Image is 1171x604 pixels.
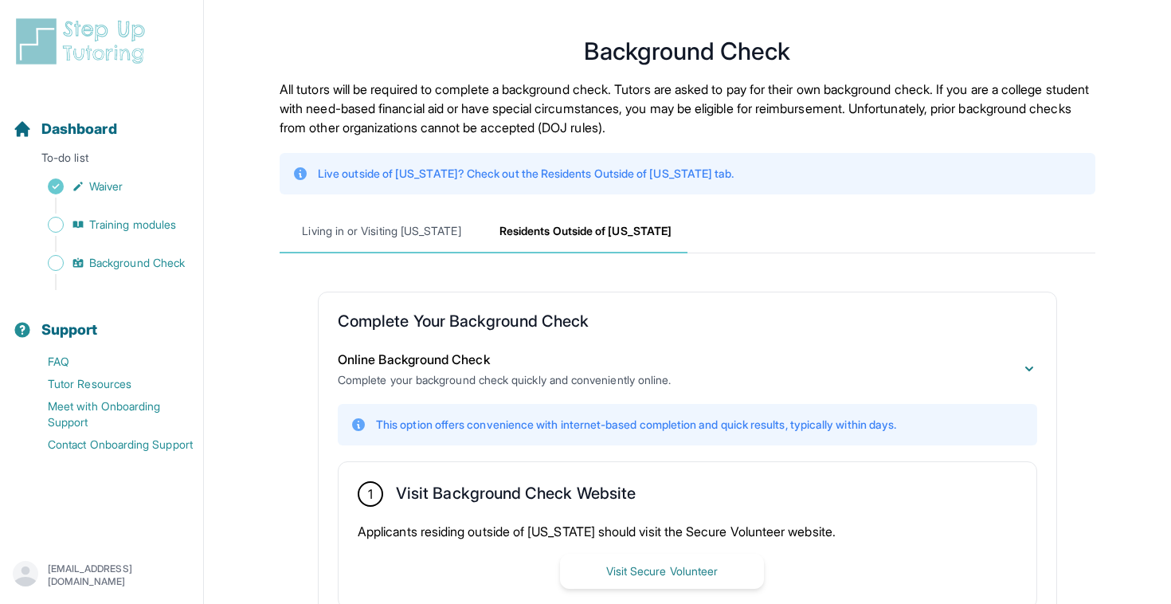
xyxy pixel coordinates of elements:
p: Live outside of [US_STATE]? Check out the Residents Outside of [US_STATE] tab. [318,166,734,182]
span: 1 [368,484,373,504]
p: Applicants residing outside of [US_STATE] should visit the Secure Volunteer website. [358,522,1017,541]
span: Background Check [89,255,185,271]
nav: Tabs [280,210,1095,253]
button: Visit Secure Volunteer [560,554,764,589]
span: Dashboard [41,118,117,140]
button: Dashboard [6,92,197,147]
h2: Visit Background Check Website [396,484,636,509]
span: Living in or Visiting [US_STATE] [280,210,484,253]
a: FAQ [13,351,203,373]
span: Residents Outside of [US_STATE] [484,210,687,253]
a: Training modules [13,214,203,236]
span: Online Background Check [338,351,490,367]
a: Tutor Resources [13,373,203,395]
a: Visit Secure Volunteer [560,563,764,579]
a: Dashboard [13,118,117,140]
img: logo [13,16,155,67]
a: Background Check [13,252,203,274]
a: Waiver [13,175,203,198]
button: Support [6,293,197,347]
p: This option offers convenience with internet-based completion and quick results, typically within... [376,417,896,433]
a: Contact Onboarding Support [13,433,203,456]
p: Complete your background check quickly and conveniently online. [338,372,671,388]
h2: Complete Your Background Check [338,312,1037,337]
p: All tutors will be required to complete a background check. Tutors are asked to pay for their own... [280,80,1095,137]
p: To-do list [6,150,197,172]
p: [EMAIL_ADDRESS][DOMAIN_NAME] [48,563,190,588]
button: [EMAIL_ADDRESS][DOMAIN_NAME] [13,561,190,590]
span: Training modules [89,217,176,233]
h1: Background Check [280,41,1095,61]
span: Waiver [89,178,123,194]
button: Online Background CheckComplete your background check quickly and conveniently online. [338,350,1037,388]
span: Support [41,319,98,341]
a: Meet with Onboarding Support [13,395,203,433]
